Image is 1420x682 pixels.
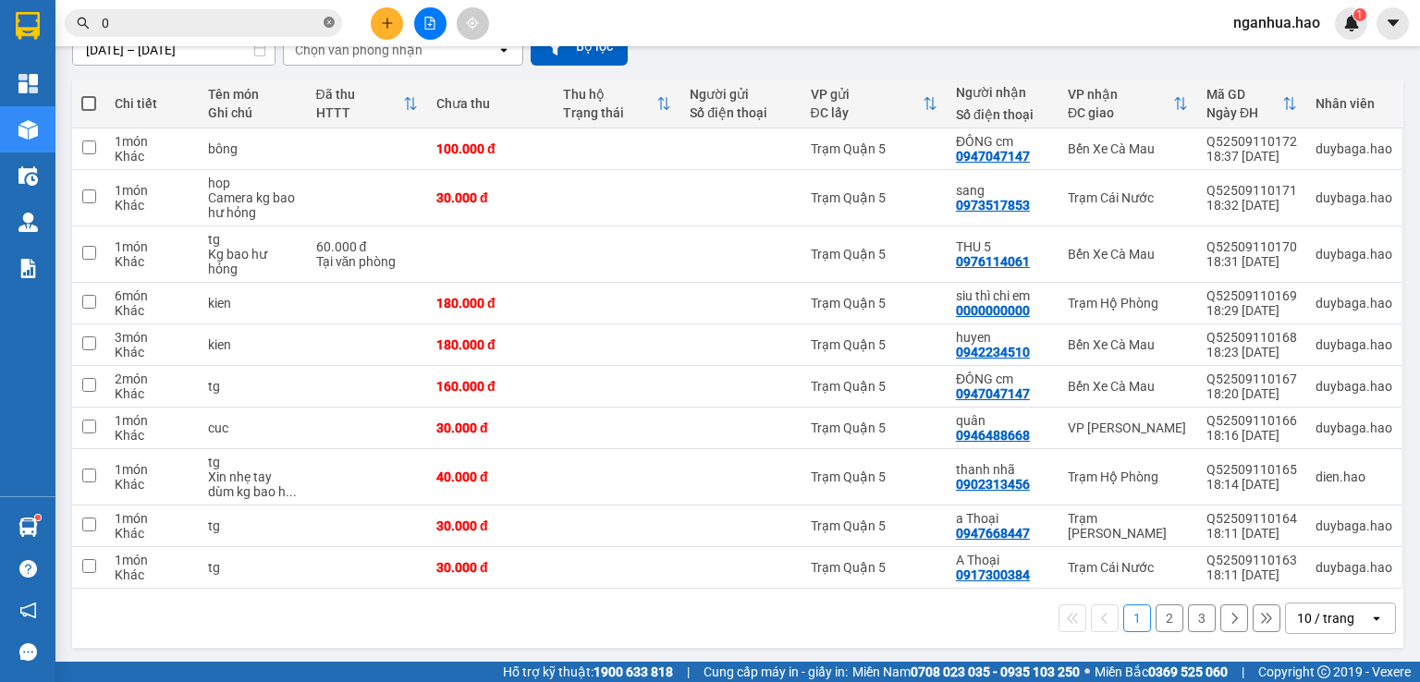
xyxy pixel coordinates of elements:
[1317,665,1330,678] span: copyright
[531,28,628,66] button: Bộ lọc
[563,87,656,102] div: Thu hộ
[956,85,1049,100] div: Người nhận
[436,337,545,352] div: 180.000 đ
[115,413,190,428] div: 1 món
[316,239,418,254] div: 60.000 đ
[73,35,275,65] input: Select a date range.
[554,79,680,128] th: Toggle SortBy
[208,379,298,394] div: tg
[208,455,298,469] div: tg
[956,345,1030,359] div: 0942234510
[563,105,656,120] div: Trạng thái
[1206,198,1297,213] div: 18:32 [DATE]
[316,87,403,102] div: Đã thu
[208,232,298,247] div: tg
[1206,511,1297,526] div: Q52509110164
[690,87,791,102] div: Người gửi
[1353,8,1366,21] sup: 1
[1218,11,1335,34] span: nganhua.hao
[457,7,489,40] button: aim
[208,105,298,120] div: Ghi chú
[295,41,422,59] div: Chọn văn phòng nhận
[115,303,190,318] div: Khác
[1197,79,1306,128] th: Toggle SortBy
[371,7,403,40] button: plus
[811,420,937,435] div: Trạm Quận 5
[436,296,545,311] div: 180.000 đ
[956,107,1049,122] div: Số điện thoại
[1206,149,1297,164] div: 18:37 [DATE]
[956,413,1049,428] div: quân
[1068,420,1188,435] div: VP [PERSON_NAME]
[811,379,937,394] div: Trạm Quận 5
[1316,247,1392,262] div: duybaga.hao
[1206,105,1282,120] div: Ngày ĐH
[1242,662,1244,682] span: |
[115,149,190,164] div: Khác
[594,664,673,679] strong: 1900 633 818
[208,247,298,276] div: Kg bao hư hỏng
[956,428,1030,443] div: 0946488668
[956,134,1049,149] div: ĐÔNG cm
[18,74,38,93] img: dashboard-icon
[1385,15,1402,31] span: caret-down
[1206,371,1297,386] div: Q52509110167
[18,518,38,537] img: warehouse-icon
[1316,420,1392,435] div: duybaga.hao
[19,602,37,619] span: notification
[1068,511,1188,541] div: Trạm [PERSON_NAME]
[436,96,545,111] div: Chưa thu
[102,13,320,33] input: Tìm tên, số ĐT hoặc mã đơn
[1068,337,1188,352] div: Bến Xe Cà Mau
[811,141,937,156] div: Trạm Quận 5
[324,17,335,28] span: close-circle
[1297,609,1354,627] div: 10 / trang
[316,254,418,269] div: Tại văn phòng
[911,664,1080,679] strong: 0708 023 035 - 0935 103 250
[423,17,436,30] span: file-add
[1084,668,1090,676] span: ⚪️
[956,567,1030,582] div: 0917300384
[115,330,190,345] div: 3 món
[956,526,1030,541] div: 0947668447
[436,518,545,533] div: 30.000 đ
[956,239,1049,254] div: THU 5
[1068,379,1188,394] div: Bến Xe Cà Mau
[956,303,1030,318] div: 0000000000
[1068,141,1188,156] div: Bến Xe Cà Mau
[208,190,298,220] div: Camera kg bao hư hỏng
[208,87,298,102] div: Tên món
[115,553,190,567] div: 1 món
[414,7,447,40] button: file-add
[286,484,297,499] span: ...
[436,190,545,205] div: 30.000 đ
[1206,526,1297,541] div: 18:11 [DATE]
[208,469,298,499] div: Xin nhẹ tay dùm kg bao hư hong
[18,120,38,140] img: warehouse-icon
[1206,303,1297,318] div: 18:29 [DATE]
[1316,141,1392,156] div: duybaga.hao
[1095,662,1228,682] span: Miền Bắc
[802,79,947,128] th: Toggle SortBy
[436,469,545,484] div: 40.000 đ
[436,420,545,435] div: 30.000 đ
[115,183,190,198] div: 1 món
[956,254,1030,269] div: 0976114061
[324,15,335,32] span: close-circle
[1316,96,1392,111] div: Nhân viên
[1206,477,1297,492] div: 18:14 [DATE]
[115,428,190,443] div: Khác
[115,567,190,582] div: Khác
[1206,330,1297,345] div: Q52509110168
[1206,345,1297,359] div: 18:23 [DATE]
[436,560,545,575] div: 30.000 đ
[1068,87,1173,102] div: VP nhận
[956,149,1030,164] div: 0947047147
[956,511,1049,526] div: a Thoại
[208,420,298,435] div: cuc
[18,166,38,186] img: warehouse-icon
[956,386,1030,401] div: 0947047147
[1343,15,1360,31] img: icon-new-feature
[208,560,298,575] div: tg
[1316,296,1392,311] div: duybaga.hao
